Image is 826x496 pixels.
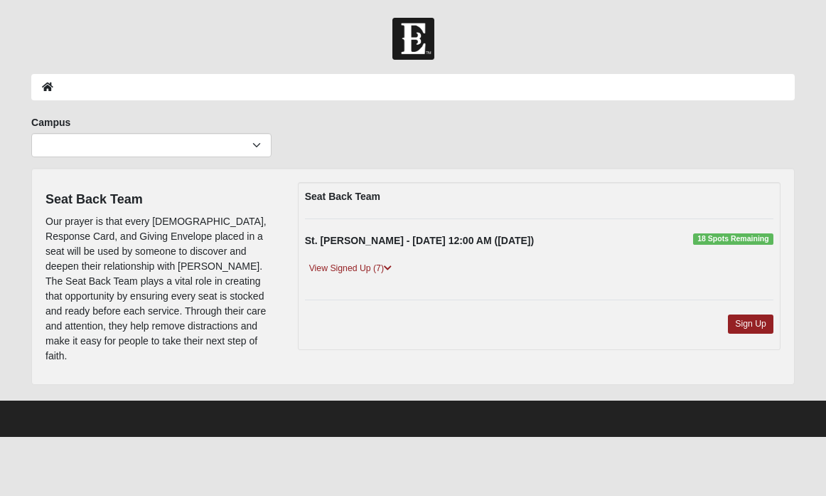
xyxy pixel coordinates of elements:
[45,214,277,364] p: Our prayer is that every [DEMOGRAPHIC_DATA], Response Card, and Giving Envelope placed in a seat ...
[392,18,434,60] img: Church of Eleven22 Logo
[31,115,70,130] label: Campus
[728,315,773,334] a: Sign Up
[305,261,396,276] a: View Signed Up (7)
[305,235,535,246] strong: St. [PERSON_NAME] - [DATE] 12:00 AM ([DATE])
[693,233,773,245] span: 18 Spots Remaining
[305,191,380,202] strong: Seat Back Team
[45,192,277,208] h4: Seat Back Team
